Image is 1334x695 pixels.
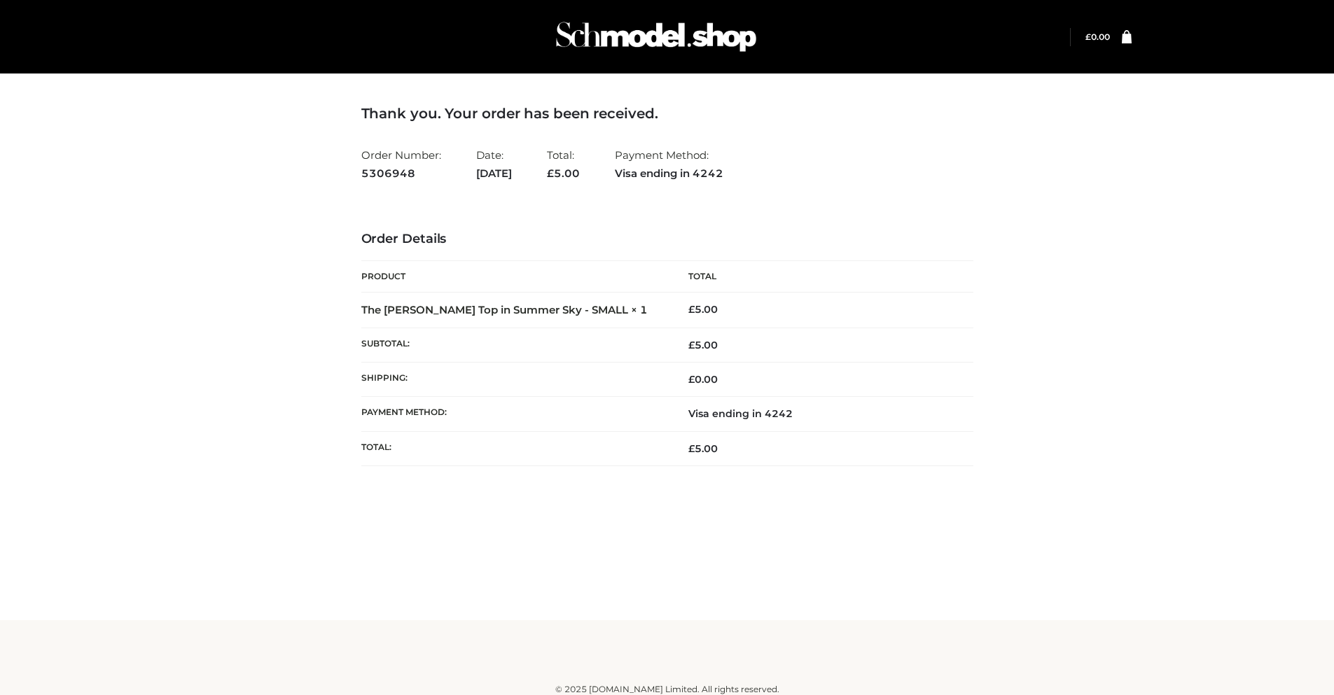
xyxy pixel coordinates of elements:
[361,431,667,465] th: Total:
[361,164,441,183] strong: 5306948
[361,232,973,247] h3: Order Details
[1085,31,1110,42] a: £0.00
[667,261,973,293] th: Total
[361,328,667,362] th: Subtotal:
[547,167,554,180] span: £
[615,164,723,183] strong: Visa ending in 4242
[688,339,695,351] span: £
[688,303,695,316] span: £
[547,167,580,180] span: 5.00
[688,442,695,455] span: £
[361,261,667,293] th: Product
[1085,31,1091,42] span: £
[688,339,718,351] span: 5.00
[1085,31,1110,42] bdi: 0.00
[361,363,667,397] th: Shipping:
[361,397,667,431] th: Payment method:
[361,303,628,316] a: The [PERSON_NAME] Top in Summer Sky - SMALL
[615,143,723,185] li: Payment Method:
[551,9,761,64] img: Schmodel Admin 964
[547,143,580,185] li: Total:
[688,442,718,455] span: 5.00
[688,373,718,386] bdi: 0.00
[667,397,973,431] td: Visa ending in 4242
[631,303,648,316] strong: × 1
[476,164,512,183] strong: [DATE]
[476,143,512,185] li: Date:
[688,373,695,386] span: £
[688,303,718,316] bdi: 5.00
[361,105,973,122] h3: Thank you. Your order has been received.
[361,143,441,185] li: Order Number:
